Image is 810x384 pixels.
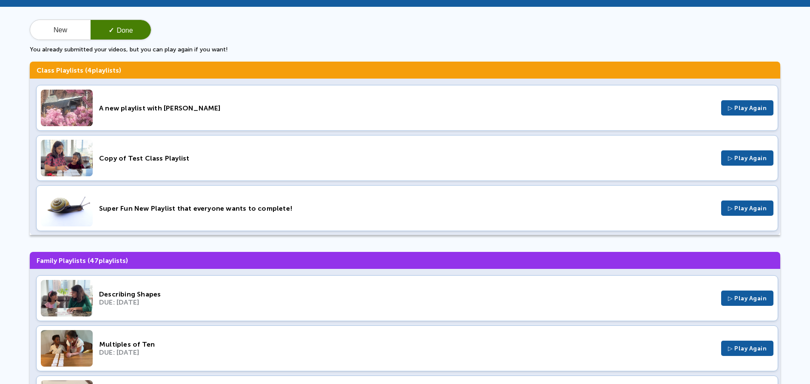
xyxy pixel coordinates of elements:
[721,150,773,166] button: ▷ Play Again
[774,346,804,378] iframe: Chat
[87,66,92,74] span: 4
[41,330,93,367] img: Thumbnail
[728,205,767,212] span: ▷ Play Again
[41,280,93,316] img: Thumbnail
[721,100,773,116] button: ▷ Play Again
[99,298,715,306] div: DUE: [DATE]
[41,90,93,126] img: Thumbnail
[99,348,715,356] div: DUE: [DATE]
[30,62,780,79] h3: Class Playlists ( playlists)
[108,27,114,34] span: ✓
[728,104,767,112] span: ▷ Play Again
[99,340,715,348] div: Multiples of Ten
[90,257,99,265] span: 47
[99,104,715,112] div: A new playlist with [PERSON_NAME]
[721,291,773,306] button: ▷ Play Again
[91,20,151,40] button: ✓Done
[728,295,767,302] span: ▷ Play Again
[99,154,715,162] div: Copy of Test Class Playlist
[30,252,780,269] h3: Family Playlists ( playlists)
[728,345,767,352] span: ▷ Play Again
[721,200,773,216] button: ▷ Play Again
[41,140,93,176] img: Thumbnail
[30,46,780,53] p: You already submitted your videos, but you can play again if you want!
[41,190,93,226] img: Thumbnail
[30,20,91,40] button: New
[721,341,773,356] button: ▷ Play Again
[99,290,715,298] div: Describing Shapes
[99,204,715,212] div: Super Fun New Playlist that everyone wants to complete!
[728,155,767,162] span: ▷ Play Again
